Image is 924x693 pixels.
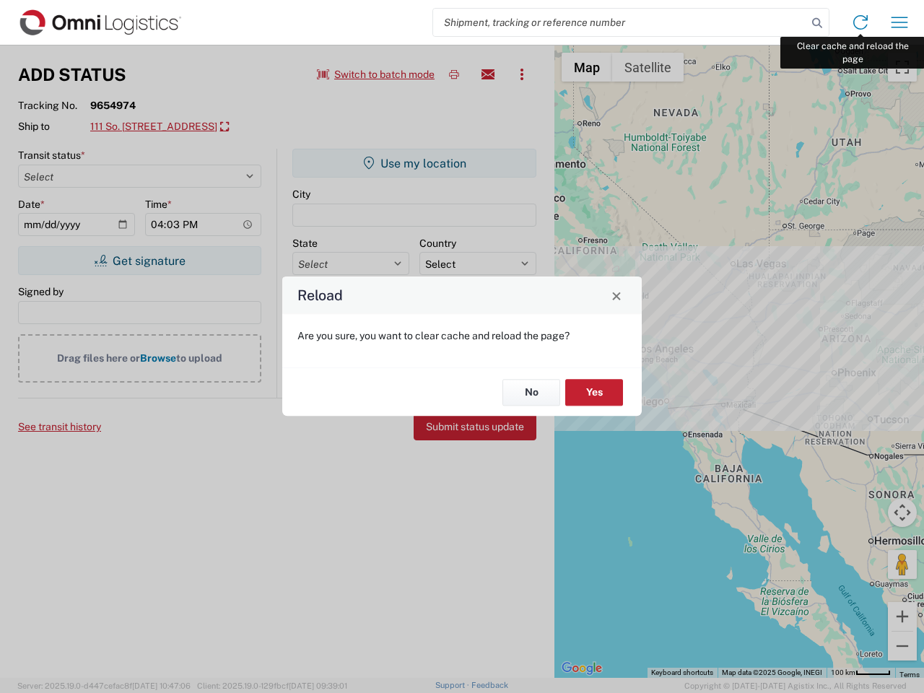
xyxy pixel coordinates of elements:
h4: Reload [297,285,343,306]
p: Are you sure, you want to clear cache and reload the page? [297,329,627,342]
button: Close [606,285,627,305]
button: No [502,379,560,406]
button: Yes [565,379,623,406]
input: Shipment, tracking or reference number [433,9,807,36]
